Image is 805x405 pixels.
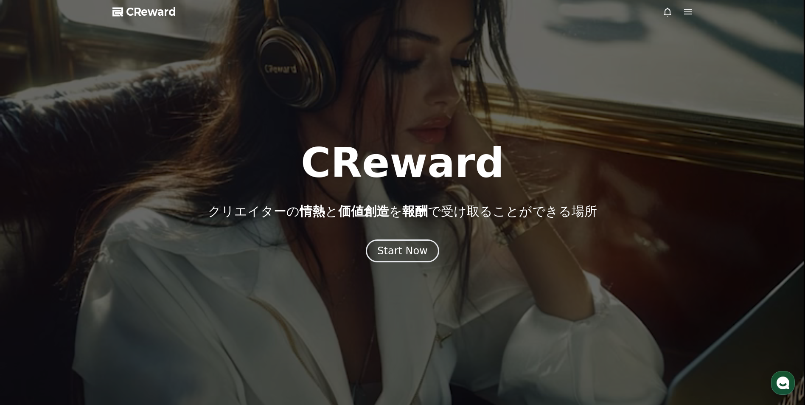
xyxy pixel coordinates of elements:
button: Start Now [366,239,439,262]
span: 情熱 [300,204,325,219]
a: Start Now [366,248,439,256]
div: Start Now [377,244,428,258]
h1: CReward [301,143,504,183]
span: 報酬 [402,204,428,219]
span: CReward [126,5,176,19]
a: CReward [112,5,176,19]
p: クリエイターの と を で受け取ることができる場所 [208,204,597,219]
span: 価値創造 [338,204,389,219]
